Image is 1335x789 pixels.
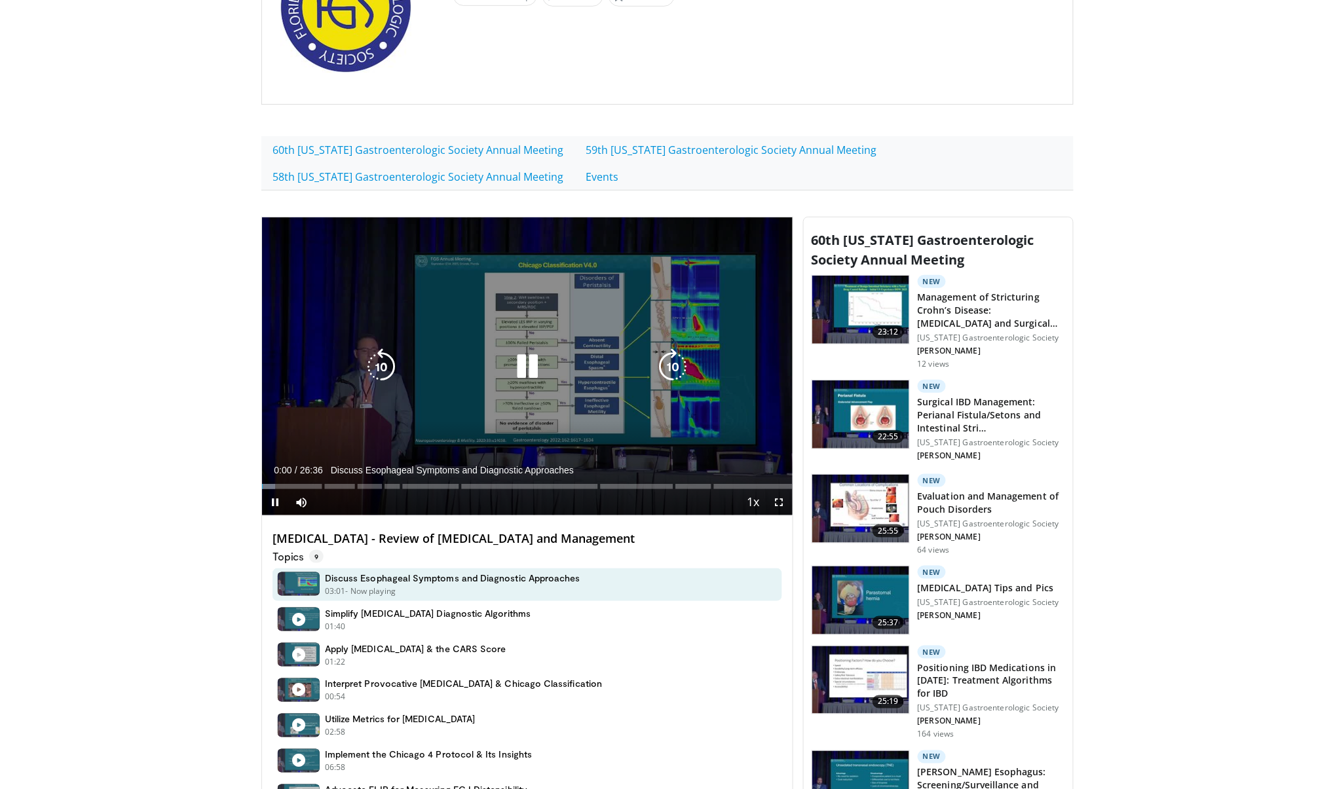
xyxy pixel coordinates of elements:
[918,661,1065,701] h3: Positioning IBD Medications in [DATE]: Treatment Algorithms for IBD
[325,714,475,725] h4: Utilize Metrics for [MEDICAL_DATA]
[261,163,574,191] a: 58th [US_STATE] Gastroenterologic Society Annual Meeting
[918,646,947,659] p: New
[918,750,947,763] p: New
[740,489,766,515] button: Playback Rate
[273,550,324,563] p: Topics
[262,484,793,489] div: Progress Bar
[918,490,1065,516] h3: Evaluation and Management of Pouch Disorders
[812,380,1065,464] a: 22:55 New Surgical IBD Management: Perianal Fistula/Setons and Intestinal Stri… [US_STATE] Gastro...
[918,346,1065,356] p: [PERSON_NAME]
[346,585,396,597] p: - Now playing
[274,465,291,475] span: 0:00
[918,532,1065,542] p: [PERSON_NAME]
[918,333,1065,343] p: [US_STATE] Gastroenterologic Society
[918,474,947,487] p: New
[325,749,532,761] h4: Implement the Chicago 4 Protocol & Its Insights
[812,474,1065,555] a: 25:55 New Evaluation and Management of Pouch Disorders [US_STATE] Gastroenterologic Society [PERS...
[262,217,793,516] video-js: Video Player
[918,597,1059,608] p: [US_STATE] Gastroenterologic Society
[812,475,909,543] img: a85d9f82-1c99-4b0f-9074-0a41227b616c.150x105_q85_crop-smart_upscale.jpg
[918,437,1065,448] p: [US_STATE] Gastroenterologic Society
[873,524,904,538] span: 25:55
[812,231,1034,268] span: 60th [US_STATE] Gastroenterologic Society Annual Meeting
[918,716,1065,727] p: [PERSON_NAME]
[812,566,909,634] img: c5f0d4bd-1742-498f-86e3-8b13d324bfb5.150x105_q85_crop-smart_upscale.jpg
[325,656,346,668] p: 01:22
[325,621,346,633] p: 01:40
[918,395,1065,435] h3: Surgical IBD Management: Perianal Fistula/Setons and Intestinal Stri…
[261,136,574,164] a: 60th [US_STATE] Gastroenterologic Society Annual Meeting
[918,291,1065,330] h3: Management of Stricturing Crohn’s Disease: [MEDICAL_DATA] and Surgical O…
[309,550,324,563] span: 9
[325,572,580,584] h4: Discuss Esophageal Symptoms and Diagnostic Approaches
[918,610,1059,621] p: [PERSON_NAME]
[325,608,531,619] h4: Simplify [MEDICAL_DATA] Diagnostic Algorithms
[873,430,904,443] span: 22:55
[918,703,1065,714] p: [US_STATE] Gastroenterologic Society
[812,646,909,714] img: 9ce3f8e3-680b-420d-aa6b-dcfa94f31065.150x105_q85_crop-smart_upscale.jpg
[873,616,904,629] span: 25:37
[918,566,947,579] p: New
[918,275,947,288] p: New
[873,325,904,339] span: 23:12
[295,465,297,475] span: /
[918,450,1065,461] p: [PERSON_NAME]
[288,489,314,515] button: Mute
[325,762,346,774] p: 06:58
[918,380,947,393] p: New
[812,275,1065,369] a: 23:12 New Management of Stricturing Crohn’s Disease: [MEDICAL_DATA] and Surgical O… [US_STATE] Ga...
[918,581,1059,595] h3: [MEDICAL_DATA] Tips and Pics
[918,545,950,555] p: 64 views
[766,489,793,515] button: Fullscreen
[812,276,909,344] img: 027cae8e-a3d5-41b5-8a28-2681fdfa7048.150x105_q85_crop-smart_upscale.jpg
[273,532,782,546] h4: [MEDICAL_DATA] - Review of [MEDICAL_DATA] and Management
[262,489,288,515] button: Pause
[812,380,909,449] img: 12e91208-0384-4c06-a0e9-5d7d80cb37af.150x105_q85_crop-smart_upscale.jpg
[918,519,1065,529] p: [US_STATE] Gastroenterologic Society
[918,359,950,369] p: 12 views
[574,163,630,191] a: Events
[325,691,346,703] p: 00:54
[812,646,1065,740] a: 25:19 New Positioning IBD Medications in [DATE]: Treatment Algorithms for IBD [US_STATE] Gastroen...
[300,465,323,475] span: 26:36
[325,585,346,597] p: 03:01
[873,695,904,708] span: 25:19
[325,727,346,739] p: 02:58
[574,136,888,164] a: 59th [US_STATE] Gastroenterologic Society Annual Meeting
[812,566,1065,635] a: 25:37 New [MEDICAL_DATA] Tips and Pics [US_STATE] Gastroenterologic Society [PERSON_NAME]
[918,729,954,740] p: 164 views
[331,464,574,476] span: Discuss Esophageal Symptoms and Diagnostic Approaches
[325,643,506,655] h4: Apply [MEDICAL_DATA] & the CARS Score
[325,678,602,690] h4: Interpret Provocative [MEDICAL_DATA] & Chicago Classification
